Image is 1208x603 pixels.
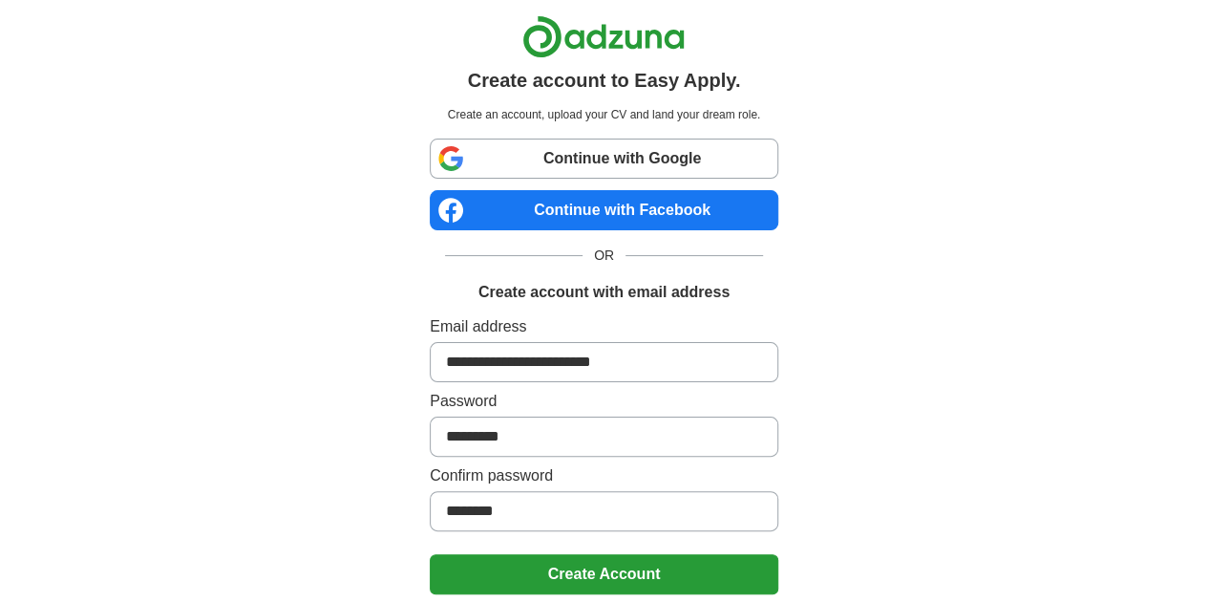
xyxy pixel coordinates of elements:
a: Continue with Facebook [430,190,778,230]
button: Create Account [430,554,778,594]
img: Adzuna logo [522,15,685,58]
p: Create an account, upload your CV and land your dream role. [434,106,774,123]
label: Password [430,390,778,413]
h1: Create account with email address [478,281,730,304]
span: OR [583,246,625,266]
label: Confirm password [430,464,778,487]
label: Email address [430,315,778,338]
a: Continue with Google [430,139,778,179]
h1: Create account to Easy Apply. [468,66,741,95]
